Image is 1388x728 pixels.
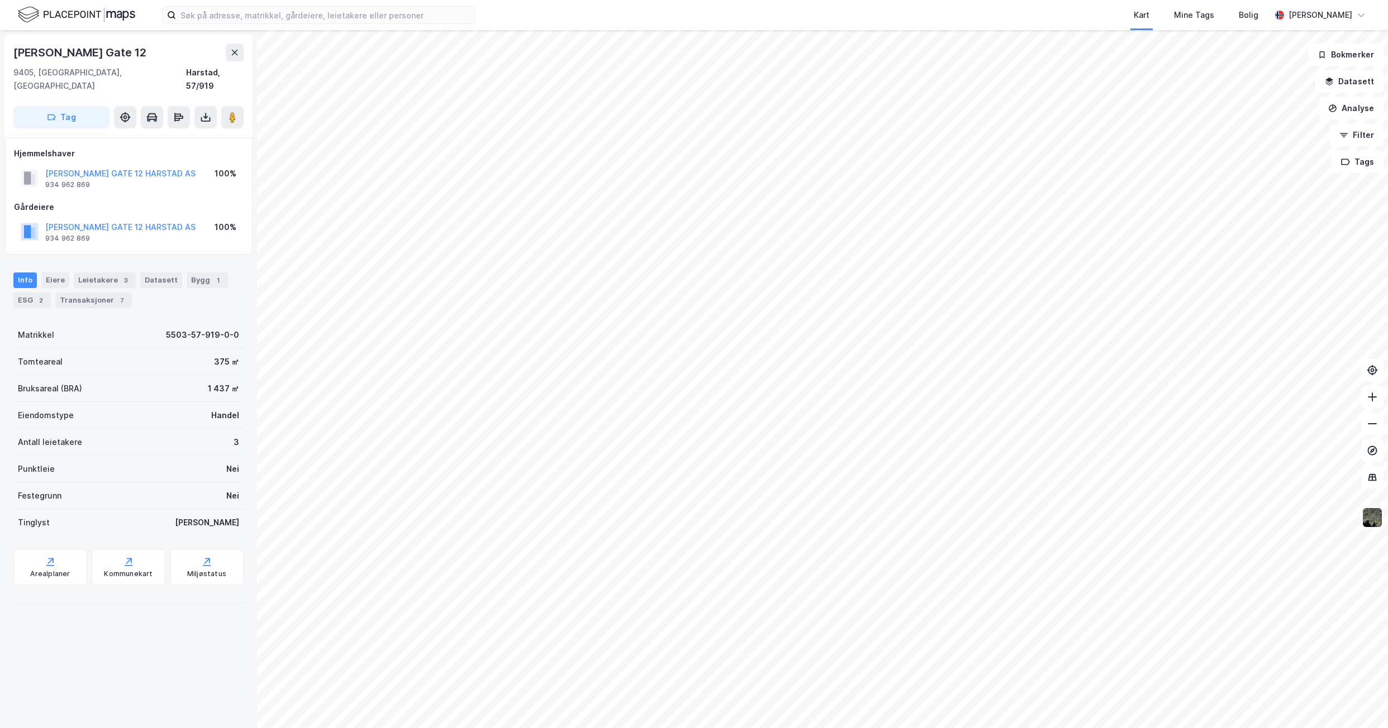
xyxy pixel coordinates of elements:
[1332,674,1388,728] iframe: Chat Widget
[226,489,239,502] div: Nei
[18,382,82,395] div: Bruksareal (BRA)
[1174,8,1214,22] div: Mine Tags
[45,180,90,189] div: 934 962 869
[1315,70,1384,93] button: Datasett
[212,275,224,286] div: 1
[140,272,182,288] div: Datasett
[116,295,127,306] div: 7
[18,435,82,449] div: Antall leietakere
[208,382,239,395] div: 1 437 ㎡
[1330,124,1384,146] button: Filter
[1332,151,1384,173] button: Tags
[176,7,474,23] input: Søk på adresse, matrikkel, gårdeiere, leietakere eller personer
[226,462,239,476] div: Nei
[120,275,131,286] div: 3
[187,272,228,288] div: Bygg
[74,272,136,288] div: Leietakere
[13,106,110,128] button: Tag
[211,409,239,422] div: Handel
[30,569,70,578] div: Arealplaner
[41,272,69,288] div: Eiere
[45,234,90,243] div: 934 962 869
[18,5,135,25] img: logo.f888ab2527a4732fd821a326f86c7f29.svg
[35,295,46,306] div: 2
[1134,8,1149,22] div: Kart
[215,221,236,234] div: 100%
[18,462,55,476] div: Punktleie
[18,516,50,529] div: Tinglyst
[234,435,239,449] div: 3
[1319,97,1384,119] button: Analyse
[14,147,243,160] div: Hjemmelshaver
[1308,44,1384,66] button: Bokmerker
[18,489,61,502] div: Festegrunn
[1239,8,1258,22] div: Bolig
[175,516,239,529] div: [PERSON_NAME]
[215,167,236,180] div: 100%
[166,328,239,342] div: 5503-57-919-0-0
[186,66,244,93] div: Harstad, 57/919
[18,328,54,342] div: Matrikkel
[1332,674,1388,728] div: Kontrollprogram for chat
[55,293,132,308] div: Transaksjoner
[14,200,243,214] div: Gårdeiere
[187,569,226,578] div: Miljøstatus
[214,355,239,368] div: 375 ㎡
[13,44,149,61] div: [PERSON_NAME] Gate 12
[1362,507,1383,528] img: 9k=
[18,355,63,368] div: Tomteareal
[13,293,51,308] div: ESG
[1289,8,1352,22] div: [PERSON_NAME]
[18,409,74,422] div: Eiendomstype
[13,272,37,288] div: Info
[13,66,186,93] div: 9405, [GEOGRAPHIC_DATA], [GEOGRAPHIC_DATA]
[104,569,153,578] div: Kommunekart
